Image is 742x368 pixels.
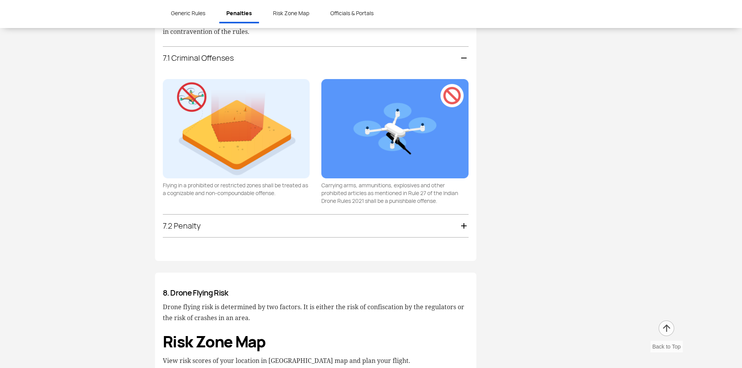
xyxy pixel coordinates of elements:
[219,5,259,23] a: Penalties
[266,5,316,22] a: Risk Zone Map
[163,288,469,298] h4: 8. Drone Flying Risk
[323,5,381,22] a: Officials & Portals
[163,181,310,197] p: Flying in a prohibited or restricted zones shall be treated as a cognizable and non-compoundable ...
[163,79,310,178] img: Criminal Offenses 01
[164,5,212,22] a: Generic Rules
[321,181,469,205] p: Carrying arms, ammunitions, explosives and other prohibited articles as mentioned in Rule 27 of t...
[163,47,469,69] div: 7.1 Criminal Offenses
[650,341,683,352] div: Back to Top
[163,355,469,366] p: View risk scores of your location in [GEOGRAPHIC_DATA] map and plan your flight.
[163,215,469,237] div: 7.2 Penalty
[163,333,469,351] h3: Risk Zone Map
[658,320,675,337] img: ic_arrow-up.png
[163,301,469,323] p: Drone flying risk is determined by two factors. It is either the risk of confiscation by the regu...
[321,79,469,178] img: Criminal Offenses 02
